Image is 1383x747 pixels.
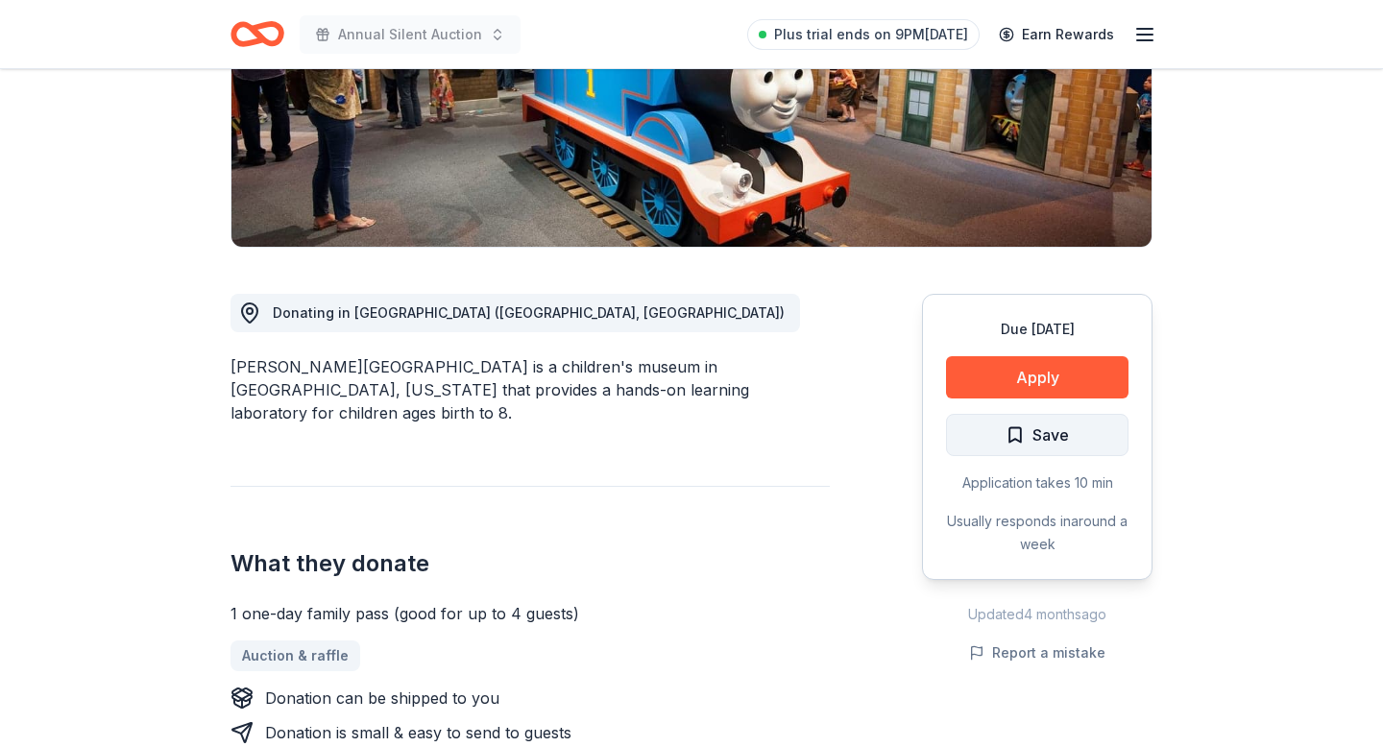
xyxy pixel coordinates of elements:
[265,687,499,710] div: Donation can be shipped to you
[230,602,830,625] div: 1 one-day family pass (good for up to 4 guests)
[1032,422,1069,447] span: Save
[774,23,968,46] span: Plus trial ends on 9PM[DATE]
[946,510,1128,556] div: Usually responds in around a week
[946,471,1128,494] div: Application takes 10 min
[265,721,571,744] div: Donation is small & easy to send to guests
[747,19,980,50] a: Plus trial ends on 9PM[DATE]
[946,414,1128,456] button: Save
[273,304,785,321] span: Donating in [GEOGRAPHIC_DATA] ([GEOGRAPHIC_DATA], [GEOGRAPHIC_DATA])
[946,356,1128,398] button: Apply
[338,23,482,46] span: Annual Silent Auction
[230,640,360,671] a: Auction & raffle
[922,603,1152,626] div: Updated 4 months ago
[300,15,521,54] button: Annual Silent Auction
[969,641,1105,664] button: Report a mistake
[987,17,1126,52] a: Earn Rewards
[230,548,830,579] h2: What they donate
[230,12,284,57] a: Home
[230,355,830,424] div: [PERSON_NAME][GEOGRAPHIC_DATA] is a children's museum in [GEOGRAPHIC_DATA], [US_STATE] that provi...
[946,318,1128,341] div: Due [DATE]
